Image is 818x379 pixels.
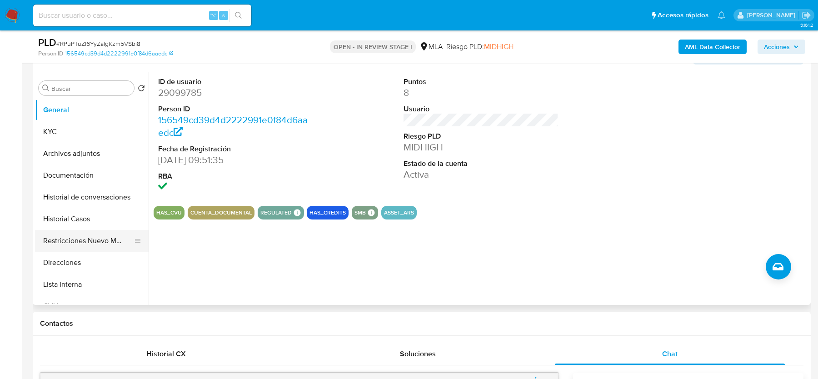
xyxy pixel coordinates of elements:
[764,40,790,54] span: Acciones
[158,86,313,99] dd: 29099785
[42,85,50,92] button: Buscar
[138,85,145,95] button: Volver al orden por defecto
[419,42,443,52] div: MLA
[146,349,186,359] span: Historial CX
[404,77,558,87] dt: Puntos
[56,39,140,48] span: # RPuPTuZl6YyZaIgKzm5VSbi8
[35,165,149,186] button: Documentación
[404,141,558,154] dd: MIDHIGH
[404,159,558,169] dt: Estado de la cuenta
[158,77,313,87] dt: ID de usuario
[35,252,149,274] button: Direcciones
[38,35,56,50] b: PLD
[446,42,514,52] span: Riesgo PLD:
[229,9,248,22] button: search-icon
[404,104,558,114] dt: Usuario
[35,186,149,208] button: Historial de conversaciones
[210,11,217,20] span: ⌥
[662,349,678,359] span: Chat
[35,230,141,252] button: Restricciones Nuevo Mundo
[35,208,149,230] button: Historial Casos
[35,143,149,165] button: Archivos adjuntos
[802,10,811,20] a: Salir
[35,121,149,143] button: KYC
[658,10,708,20] span: Accesos rápidos
[33,10,251,21] input: Buscar usuario o caso...
[35,295,149,317] button: CVU
[330,40,416,53] p: OPEN - IN REVIEW STAGE I
[38,50,63,58] b: Person ID
[158,171,313,181] dt: RBA
[40,319,803,328] h1: Contactos
[35,274,149,295] button: Lista Interna
[158,113,308,139] a: 156549cd39d4d2222991e0f84d6aaedc
[404,168,558,181] dd: Activa
[35,99,149,121] button: General
[678,40,747,54] button: AML Data Collector
[758,40,805,54] button: Acciones
[65,50,173,58] a: 156549cd39d4d2222991e0f84d6aaedc
[718,11,725,19] a: Notificaciones
[158,104,313,114] dt: Person ID
[222,11,225,20] span: s
[51,85,130,93] input: Buscar
[404,86,558,99] dd: 8
[800,21,813,29] span: 3.161.2
[404,131,558,141] dt: Riesgo PLD
[400,349,436,359] span: Soluciones
[158,154,313,166] dd: [DATE] 09:51:35
[158,144,313,154] dt: Fecha de Registración
[685,40,740,54] b: AML Data Collector
[747,11,798,20] p: magali.barcan@mercadolibre.com
[484,41,514,52] span: MIDHIGH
